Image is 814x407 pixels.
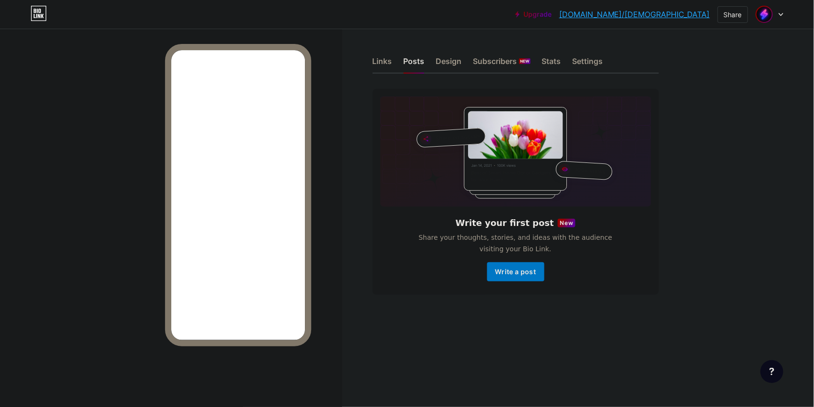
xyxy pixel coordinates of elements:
[560,219,574,227] span: New
[404,55,425,73] div: Posts
[495,268,536,276] span: Write a post
[473,55,531,73] div: Subscribers
[407,232,624,255] span: Share your thoughts, stories, and ideas with the audience visiting your Bio Link.
[757,7,772,22] img: zeusclient
[559,9,710,20] a: [DOMAIN_NAME]/[DEMOGRAPHIC_DATA]
[515,11,552,18] a: Upgrade
[542,55,561,73] div: Stats
[373,55,392,73] div: Links
[487,262,544,281] button: Write a post
[573,55,603,73] div: Settings
[724,10,742,20] div: Share
[456,218,554,228] h6: Write your first post
[520,58,529,64] span: NEW
[436,55,462,73] div: Design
